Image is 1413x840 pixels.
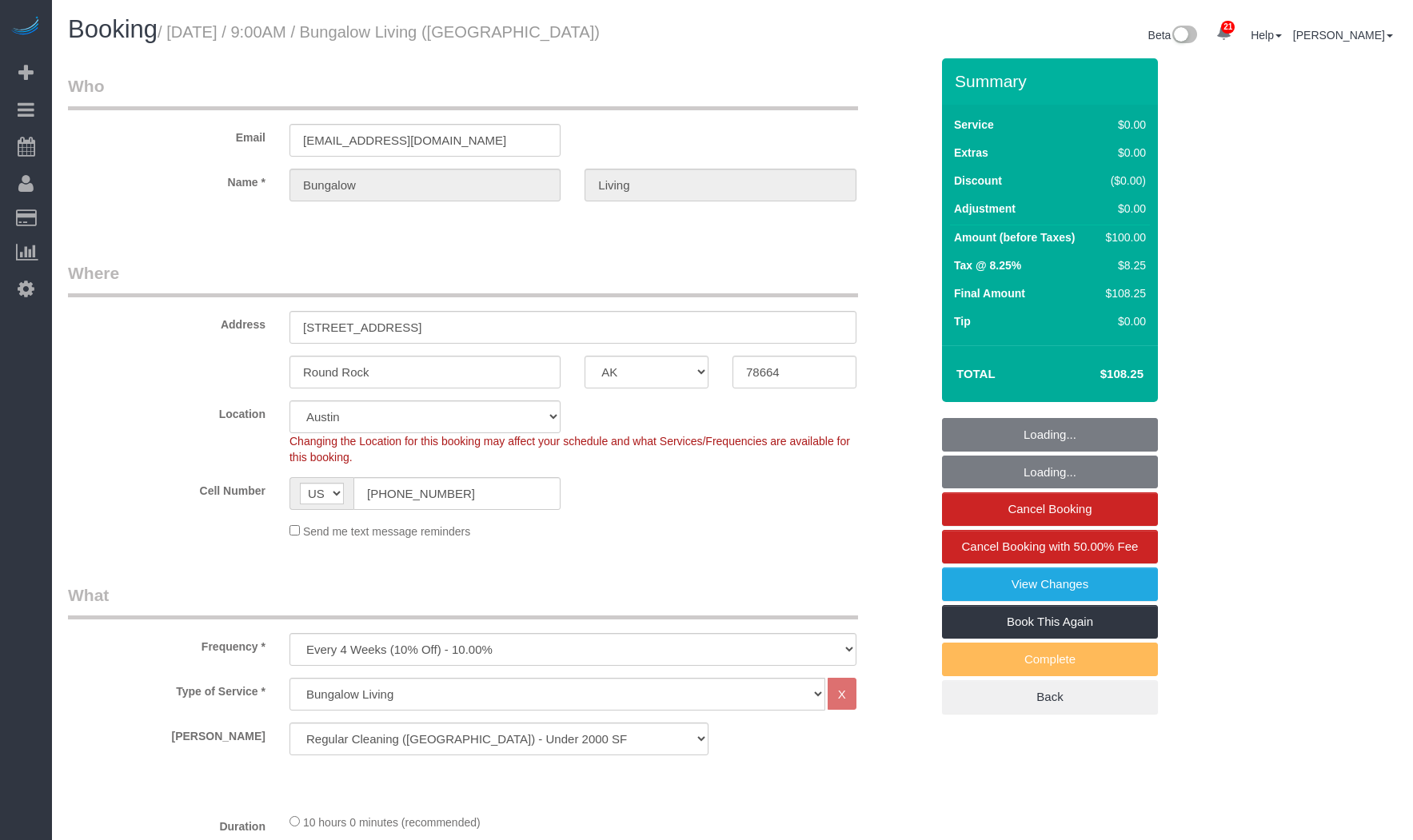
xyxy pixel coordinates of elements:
label: Email [56,124,277,145]
div: $8.25 [1100,257,1146,273]
img: New interface [1171,26,1197,46]
a: Cancel Booking with 50.00% Fee [942,530,1158,563]
a: Beta [1148,29,1198,42]
img: Automaid Logo [10,16,42,38]
input: First Name [289,169,561,201]
a: View Changes [942,567,1158,601]
legend: Who [68,74,858,110]
a: 21 [1208,16,1239,51]
label: Address [56,311,277,332]
span: Send me text message reminders [303,525,470,538]
div: $0.00 [1100,145,1146,161]
input: Zip Code [732,356,856,388]
a: [PERSON_NAME] [1293,29,1393,42]
label: Tax @ 8.25% [954,257,1021,273]
legend: Where [68,261,858,297]
div: $108.25 [1100,285,1146,301]
label: Duration [56,813,277,834]
span: 21 [1221,21,1235,34]
div: $100.00 [1100,229,1146,245]
label: Adjustment [954,201,1016,217]
label: Location [56,400,277,422]
h4: $108.25 [1052,368,1144,381]
legend: What [68,583,858,619]
input: Cell Number [353,477,561,510]
input: City [289,356,561,388]
input: Email [289,124,561,157]
a: Book This Again [942,605,1158,639]
label: Frequency * [56,633,277,655]
label: Final Amount [954,285,1025,301]
label: Discount [954,173,1002,189]
label: Tip [954,313,971,329]
span: Cancel Booking with 50.00% Fee [962,539,1139,553]
span: Booking [68,15,158,43]
div: $0.00 [1100,117,1146,133]
label: Type of Service * [56,678,277,699]
small: / [DATE] / 9:00AM / Bungalow Living ([GEOGRAPHIC_DATA]) [158,23,600,41]
label: Amount (before Taxes) [954,229,1075,245]
a: Cancel Booking [942,492,1158,526]
h3: Summary [955,72,1150,90]
label: Name * [56,169,277,190]
strong: Total [956,367,996,380]
div: $0.00 [1100,313,1146,329]
div: ($0.00) [1100,173,1146,189]
label: Cell Number [56,477,277,499]
span: Changing the Location for this booking may affect your schedule and what Services/Frequencies are... [289,435,850,464]
label: [PERSON_NAME] [56,723,277,744]
a: Back [942,680,1158,714]
label: Extras [954,145,988,161]
a: Help [1251,29,1282,42]
span: 10 hours 0 minutes (recommended) [303,816,481,829]
input: Last Name [585,169,856,201]
div: $0.00 [1100,201,1146,217]
label: Service [954,117,994,133]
